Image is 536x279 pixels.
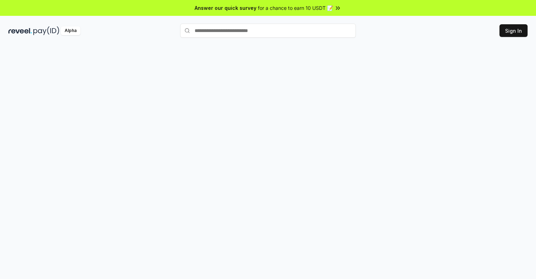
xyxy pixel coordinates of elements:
[61,26,80,35] div: Alpha
[258,4,333,12] span: for a chance to earn 10 USDT 📝
[195,4,256,12] span: Answer our quick survey
[499,24,528,37] button: Sign In
[8,26,32,35] img: reveel_dark
[33,26,59,35] img: pay_id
